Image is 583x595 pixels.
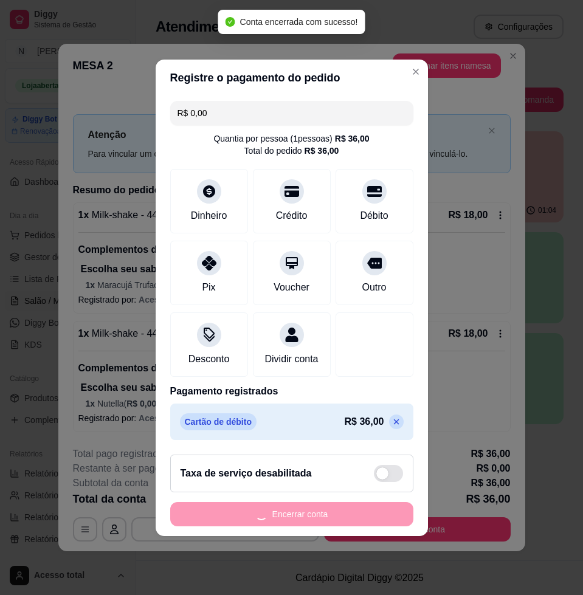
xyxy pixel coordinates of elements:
span: Conta encerrada com sucesso! [240,17,358,27]
p: R$ 36,00 [345,414,384,429]
div: R$ 36,00 [335,132,370,145]
input: Ex.: hambúrguer de cordeiro [178,101,406,125]
div: R$ 36,00 [305,145,339,157]
div: Outro [362,280,386,295]
div: Voucher [274,280,309,295]
div: Pix [202,280,215,295]
div: Dinheiro [191,208,227,223]
header: Registre o pagamento do pedido [156,60,428,96]
span: check-circle [226,17,235,27]
h2: Taxa de serviço desabilitada [181,466,312,481]
div: Total do pedido [244,145,339,157]
div: Quantia por pessoa ( 1 pessoas) [213,132,369,145]
p: Pagamento registrados [170,384,413,399]
div: Débito [360,208,388,223]
p: Cartão de débito [180,413,257,430]
div: Crédito [276,208,308,223]
div: Desconto [188,352,230,366]
div: Dividir conta [264,352,318,366]
button: Close [406,62,426,81]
